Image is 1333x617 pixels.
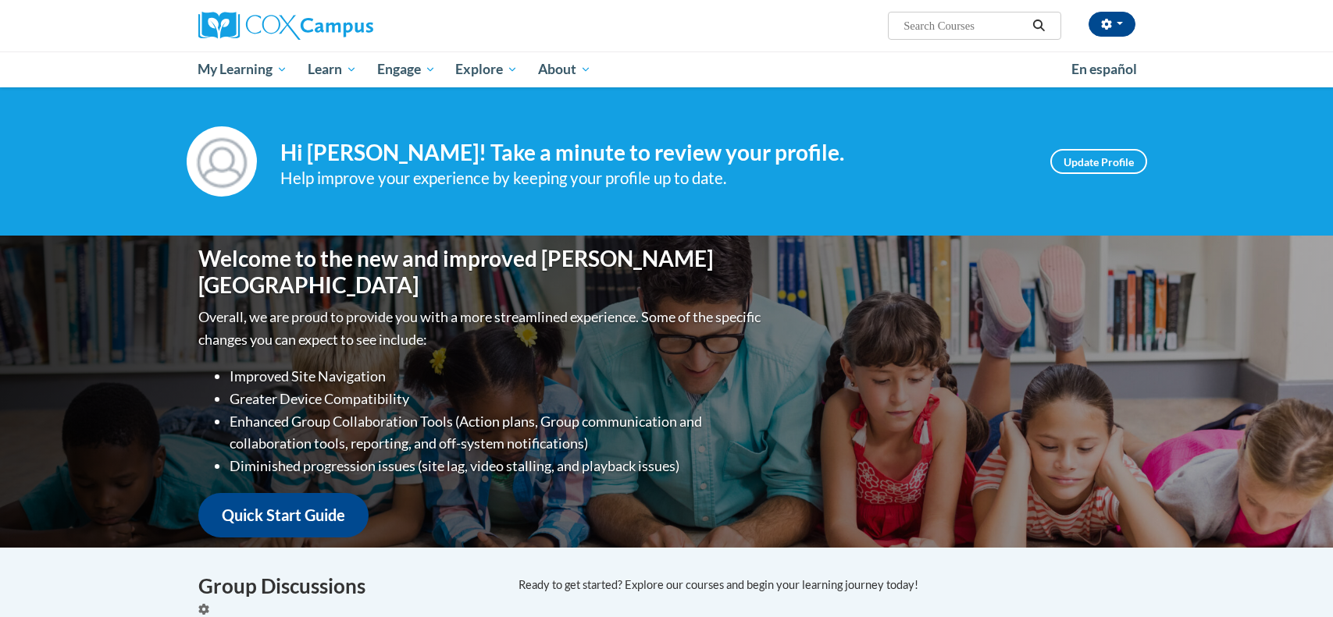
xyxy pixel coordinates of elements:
a: Engage [367,51,446,87]
span: Engage [377,60,436,79]
a: Update Profile [1050,149,1147,174]
a: Learn [298,51,367,87]
input: Search Courses [902,16,1027,35]
a: Quick Start Guide [198,493,369,537]
span: Explore [455,60,518,79]
button: Search [1027,16,1050,35]
h4: Hi [PERSON_NAME]! Take a minute to review your profile. [280,140,1027,166]
span: My Learning [198,60,287,79]
h4: Group Discussions [198,571,495,601]
li: Enhanced Group Collaboration Tools (Action plans, Group communication and collaboration tools, re... [230,410,765,456]
a: En español [1061,53,1147,86]
li: Diminished progression issues (site lag, video stalling, and playback issues) [230,455,765,477]
button: Account Settings [1089,12,1135,37]
h1: Welcome to the new and improved [PERSON_NAME][GEOGRAPHIC_DATA] [198,246,765,298]
div: Help improve your experience by keeping your profile up to date. [280,165,1027,191]
span: Learn [308,60,357,79]
p: Overall, we are proud to provide you with a more streamlined experience. Some of the specific cha... [198,306,765,351]
img: Profile Image [187,126,257,197]
li: Improved Site Navigation [230,365,765,388]
a: Cox Campus [198,12,495,40]
img: Cox Campus [198,12,373,40]
li: Greater Device Compatibility [230,388,765,410]
a: Explore [445,51,528,87]
span: About [538,60,591,79]
a: My Learning [188,51,298,87]
a: About [528,51,601,87]
span: En español [1071,61,1137,77]
div: Main menu [175,51,1159,87]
